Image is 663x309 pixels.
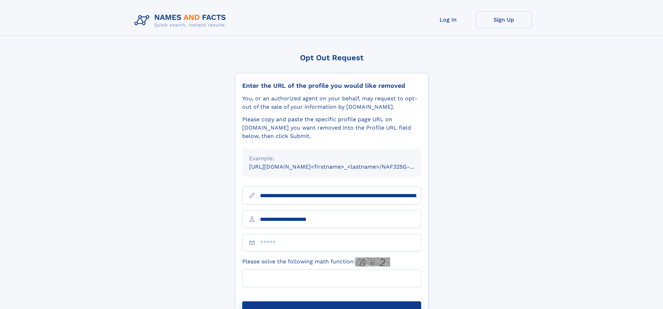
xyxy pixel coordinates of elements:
[242,94,421,111] div: You, or an authorized agent on your behalf, may request to opt-out of the sale of your informatio...
[235,53,428,62] div: Opt Out Request
[249,154,414,163] div: Example:
[476,11,532,28] a: Sign Up
[420,11,476,28] a: Log In
[242,257,390,266] label: Please solve the following math function:
[242,115,421,140] div: Please copy and paste the specific profile page URL on [DOMAIN_NAME] you want removed into the Pr...
[242,82,421,90] div: Enter the URL of the profile you would like removed
[132,11,232,30] img: Logo Names and Facts
[249,163,434,170] small: [URL][DOMAIN_NAME]<firstname>_<lastname>/NAF325G-xxxxxxxx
